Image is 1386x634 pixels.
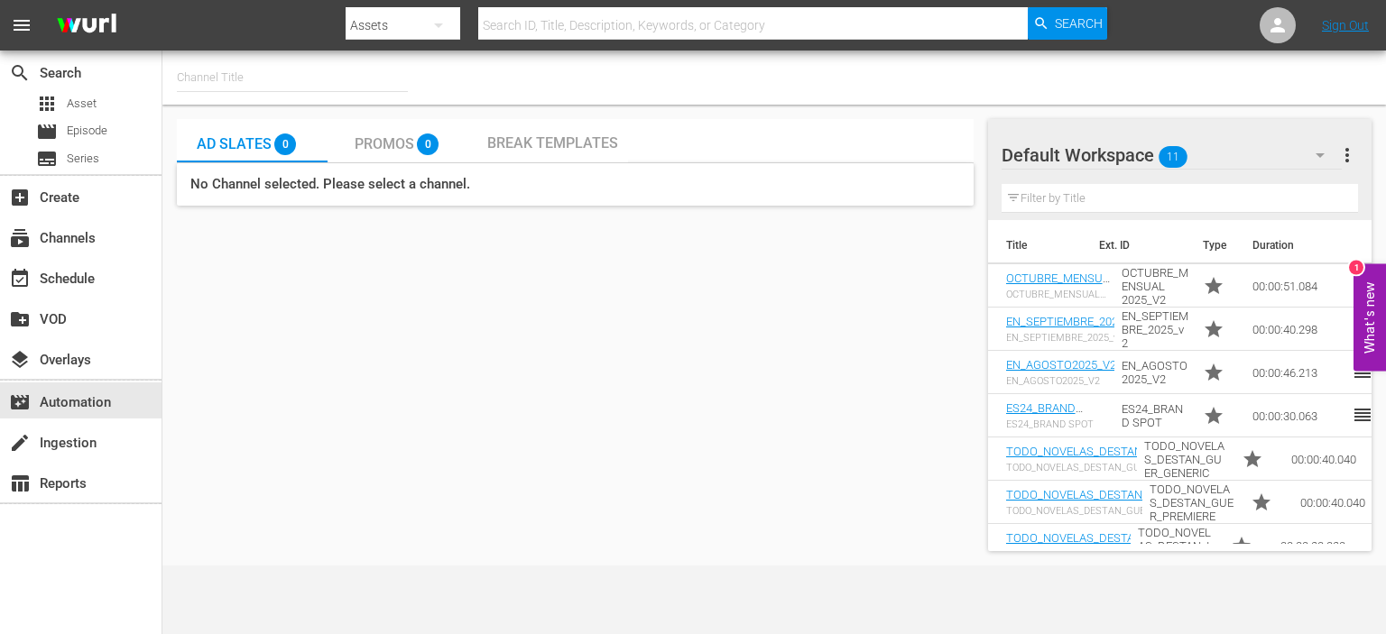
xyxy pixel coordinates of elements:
td: 00:00:30.063 [1245,394,1344,437]
span: 11 [1159,138,1187,176]
span: Promo [1203,318,1224,340]
td: 00:00:40.298 [1245,308,1344,351]
button: Ad Slates 0 [177,119,328,162]
button: Promos 0 [328,119,478,162]
td: EN_SEPTIEMBRE_2025_v2 [1114,308,1196,351]
a: ES24_BRAND SPOT [1006,401,1083,428]
span: Automation [9,391,31,413]
span: VOD [9,308,31,330]
a: TODO_NOVELAS_DESTAN_GUER_PREMIERE [1006,488,1236,501]
a: EN_AGOSTO2025_V2 [1006,358,1116,372]
span: more_vert [1336,144,1358,166]
div: TODO_NOVELAS_DESTAN_GUER_PREMIERE [1006,505,1236,517]
button: Break Templates [477,119,628,162]
span: Promo [1231,535,1252,556]
th: Duration [1242,220,1350,271]
td: TODO_NOVELAS_DESTAN_INQ_GENERIC [1131,524,1224,567]
div: OCTUBRE_MENSUAL 2025_V2 [1006,289,1116,300]
span: Promos [355,135,414,152]
span: Ingestion [9,432,31,454]
button: more_vert [1336,133,1358,177]
td: 00:00:30.030 [1273,524,1372,567]
span: Break Templates [487,134,618,152]
td: TODO_NOVELAS_DESTAN_GUER_PREMIERE [1142,481,1243,524]
span: Episode [36,121,58,142]
span: Create [9,187,31,208]
span: Schedule [9,268,31,289]
span: 0 [417,133,439,155]
td: 00:00:51.084 [1245,264,1344,308]
span: Asset [36,93,58,115]
button: Search [1028,7,1107,40]
div: TODO_NOVELAS_DESTAN_GUER_GENERIC [1006,462,1229,473]
th: Title [988,220,1089,271]
span: reorder [1352,317,1373,339]
span: Ad Slates [197,135,272,152]
span: Overlays [9,349,31,371]
span: Reports [9,473,31,494]
div: Default Workspace [1002,130,1342,180]
td: OCTUBRE_MENSUAL 2025_V2 [1114,264,1196,308]
th: Ext. ID [1088,220,1192,271]
div: EN_SEPTIEMBRE_2025_v2 [1006,332,1141,344]
span: Promo [1203,275,1224,297]
a: TODO_NOVELAS_DESTAN_GUER_GENERIC [1006,445,1229,458]
span: Series [67,150,99,168]
span: reorder [1352,361,1373,382]
td: 00:00:40.040 [1284,437,1383,481]
a: Sign Out [1322,18,1369,32]
span: Promo [1251,492,1272,513]
span: Episode [67,122,107,140]
span: reorder [1352,404,1373,426]
a: EN_SEPTIEMBRE_2025_v2 [1006,315,1141,328]
a: OCTUBRE_MENSUAL 2025_V2 [1006,271,1116,299]
span: Series [36,148,58,170]
span: Promo [1203,362,1224,383]
td: EN_AGOSTO2025_V2 [1114,351,1196,394]
span: Promo [1242,448,1263,470]
span: 0 [274,133,296,155]
h5: No Channel selected. Please select a channel. [177,163,974,206]
div: EN_AGOSTO2025_V2 [1006,375,1116,387]
th: Type [1192,220,1242,271]
td: ES24_BRAND SPOT [1114,394,1196,437]
span: Promo [1203,405,1224,427]
td: TODO_NOVELAS_DESTAN_GUER_GENERIC [1137,437,1234,481]
span: reorder [1352,274,1373,296]
span: Channels [9,227,31,249]
span: menu [11,14,32,36]
span: Search [9,62,31,84]
div: 1 [1349,260,1363,274]
td: 00:00:46.213 [1245,351,1344,394]
div: Ad Slates 0 [177,163,974,206]
a: TODO_NOVELAS_DESTAN_INQ_GENERIC [1006,531,1218,545]
span: Asset [67,95,97,113]
button: Open Feedback Widget [1354,263,1386,371]
img: ans4CAIJ8jUAAAAAAAAAAAAAAAAAAAAAAAAgQb4GAAAAAAAAAAAAAAAAAAAAAAAAJMjXAAAAAAAAAAAAAAAAAAAAAAAAgAT5G... [43,5,130,47]
span: Search [1055,7,1103,40]
div: ES24_BRAND SPOT [1006,418,1107,430]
